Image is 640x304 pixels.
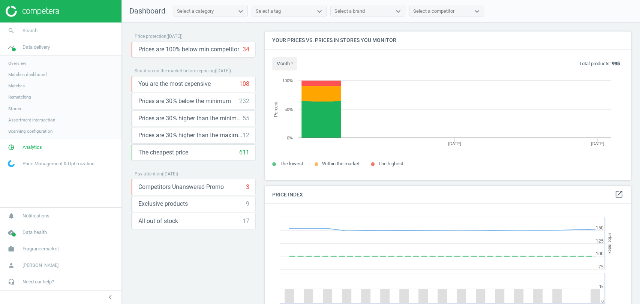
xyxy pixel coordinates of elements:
text: 50% [285,107,293,112]
i: notifications [4,209,18,223]
b: 995 [612,61,620,66]
span: Prices are 30% below the minimum [138,97,231,105]
p: Total products: [579,60,620,67]
span: Price protection [135,34,166,39]
a: open_in_new [615,190,624,199]
text: 125 [596,238,604,244]
text: 75 [598,264,604,270]
span: Data health [22,229,47,236]
button: chevron_left [101,292,120,302]
span: ( [DATE] ) [166,34,183,39]
span: Prices are 30% higher than the minimum [138,114,243,123]
span: Pay attention [135,171,162,177]
span: Exclusive products [138,200,188,208]
div: 611 [239,148,249,157]
text: 0% [287,136,293,140]
div: Select a category [177,8,214,15]
span: Fragrancemarket [22,246,59,252]
div: 55 [243,114,249,123]
i: work [4,242,18,256]
span: Dashboard [129,6,165,15]
div: Select a competitor [413,8,454,15]
span: The cheapest price [138,148,188,157]
span: Analytics [22,144,42,151]
tspan: Price Index [607,233,612,253]
tspan: [DATE] [448,141,461,146]
span: The highest [378,161,403,166]
span: Need our help? [22,279,54,285]
div: 12 [243,131,249,139]
div: 3 [246,183,249,191]
h4: Your prices vs. prices in stores you monitor [265,31,631,49]
img: ajHJNr6hYgQAAAAASUVORK5CYII= [6,6,59,17]
div: 108 [239,80,249,88]
span: ( [DATE] ) [162,171,178,177]
span: [PERSON_NAME] [22,262,58,269]
span: Rematching [8,94,31,100]
i: cloud_done [4,225,18,240]
span: ( [DATE] ) [215,68,231,73]
span: Situation on the market before repricing [135,68,215,73]
span: Notifications [22,213,49,219]
span: Price Management & Optimization [22,160,94,167]
span: Prices are 30% higher than the maximal [138,131,243,139]
i: chevron_left [106,293,115,302]
i: person [4,258,18,273]
text: 100% [282,78,293,83]
span: Search [22,27,37,34]
text: 0 [601,299,604,304]
img: wGWNvw8QSZomAAAAABJRU5ErkJggg== [8,160,15,167]
div: 9 [246,200,249,208]
i: timeline [4,40,18,54]
span: Stores [8,106,21,112]
span: Competitors Unanswered Promo [138,183,224,191]
text: 150 [596,225,604,231]
div: 17 [243,217,249,225]
h4: Price Index [265,186,631,204]
span: Matches [8,83,25,89]
div: Select a brand [334,8,365,15]
span: Within the market [322,161,360,166]
text: 100 [596,251,604,256]
span: Data delivery [22,44,50,51]
div: 232 [239,97,249,105]
div: Select a tag [256,8,281,15]
span: The lowest [280,161,303,166]
tspan: [DATE] [591,141,604,146]
text: 1k [599,284,604,289]
div: 34 [243,45,249,54]
span: Assortment intersection [8,117,55,123]
span: You are the most expensive [138,80,211,88]
span: Prices are 100% below min competitor [138,45,239,54]
i: search [4,24,18,38]
button: month [272,57,297,70]
span: Matches dashboard [8,72,47,78]
span: Scanning configuration [8,128,52,134]
i: headset_mic [4,275,18,289]
i: pie_chart_outlined [4,140,18,154]
span: Overview [8,60,26,66]
tspan: Percent [273,101,278,117]
span: All out of stock [138,217,178,225]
